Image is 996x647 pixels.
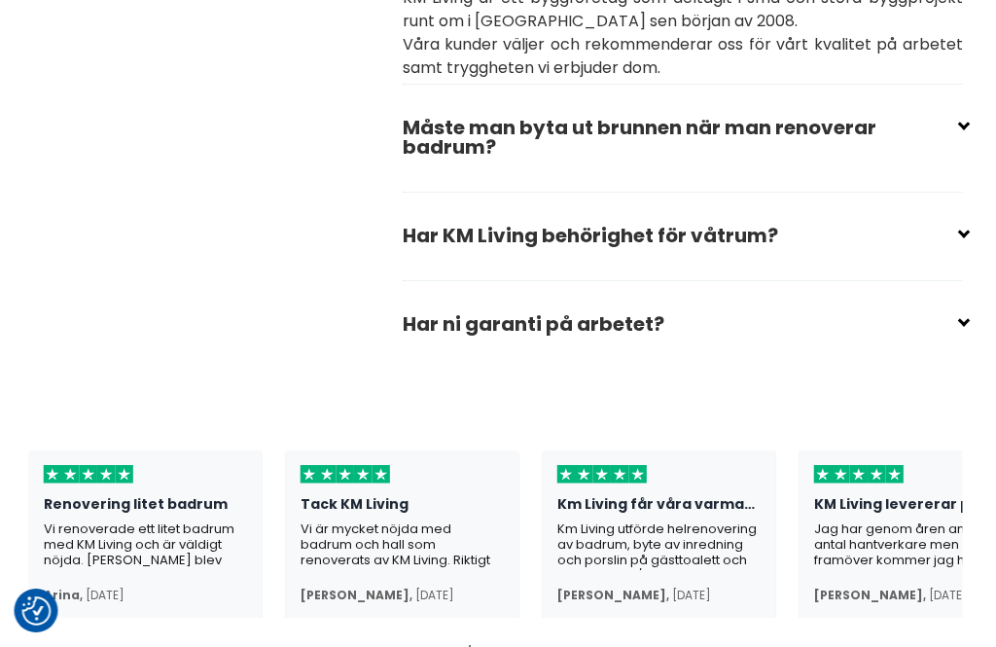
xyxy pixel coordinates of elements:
div: Renovering litet badrum [44,496,248,521]
div: Vi är mycket nöjda med badrum och hall som renoverats av KM Living. Riktigt duktiga och trevliga ... [301,521,505,570]
h2: Har KM Living behörighet för våtrum? [403,210,963,276]
button: Samtyckesinställningar [22,596,52,626]
div: Vi renoverade ett litet badrum med KM Living och är väldigt nöjda. [PERSON_NAME] blev väldigt sny... [44,521,248,570]
div: Arina , [44,588,83,603]
div: Tack KM Living [301,496,505,521]
h2: Måste man byta ut brunnen när man renoverar badrum? [403,102,963,188]
div: [PERSON_NAME] , [301,588,412,603]
div: [DATE] [415,588,454,603]
div: [DATE] [672,588,711,603]
div: [DATE] [86,588,124,603]
div: Km Living utförde helrenovering av badrum, byte av inredning och porslin på gästtoalett och platt... [557,521,762,570]
div: [DATE] [929,588,968,603]
div: [PERSON_NAME] , [814,588,926,603]
div: Km Living får våra varmaste rekommendationer [557,496,762,521]
h2: Har ni garanti på arbetet? [403,299,963,365]
img: Revisit consent button [22,596,52,626]
div: [PERSON_NAME] , [557,588,669,603]
p: Våra kunder väljer och rekommenderar oss för vårt kvalitet på arbetet samt tryggheten vi erbjuder... [403,33,963,80]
